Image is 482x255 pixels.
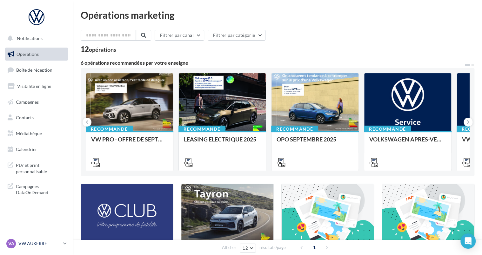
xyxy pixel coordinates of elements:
[86,126,133,133] div: Recommandé
[81,46,116,53] div: 12
[4,63,69,77] a: Boîte de réception
[17,51,39,57] span: Opérations
[89,47,116,52] div: opérations
[91,136,168,149] div: VW PRO - OFFRE DE SEPTEMBRE 25
[8,240,14,247] span: VA
[4,95,69,109] a: Campagnes
[208,30,265,41] button: Filtrer par catégorie
[81,10,474,20] div: Opérations marketing
[17,83,51,89] span: Visibilité en ligne
[17,36,43,41] span: Notifications
[222,245,236,251] span: Afficher
[460,233,476,249] div: Open Intercom Messenger
[4,32,67,45] button: Notifications
[240,244,256,252] button: 12
[16,67,52,73] span: Boîte de réception
[184,136,261,149] div: LEASING ÉLECTRIQUE 2025
[4,158,69,177] a: PLV et print personnalisable
[178,126,225,133] div: Recommandé
[271,126,318,133] div: Recommandé
[4,80,69,93] a: Visibilité en ligne
[309,242,319,252] span: 1
[4,127,69,140] a: Médiathèque
[18,240,61,247] p: VW AUXERRE
[4,111,69,124] a: Contacts
[364,126,411,133] div: Recommandé
[4,48,69,61] a: Opérations
[16,161,65,174] span: PLV et print personnalisable
[4,143,69,156] a: Calendrier
[243,245,248,251] span: 12
[16,99,39,104] span: Campagnes
[155,30,204,41] button: Filtrer par canal
[16,182,65,196] span: Campagnes DataOnDemand
[81,60,464,65] div: 6 opérations recommandées par votre enseigne
[16,131,42,136] span: Médiathèque
[277,136,353,149] div: OPO SEPTEMBRE 2025
[4,180,69,198] a: Campagnes DataOnDemand
[16,147,37,152] span: Calendrier
[259,245,286,251] span: résultats/page
[5,238,68,250] a: VA VW AUXERRE
[369,136,446,149] div: VOLKSWAGEN APRES-VENTE
[16,115,34,120] span: Contacts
